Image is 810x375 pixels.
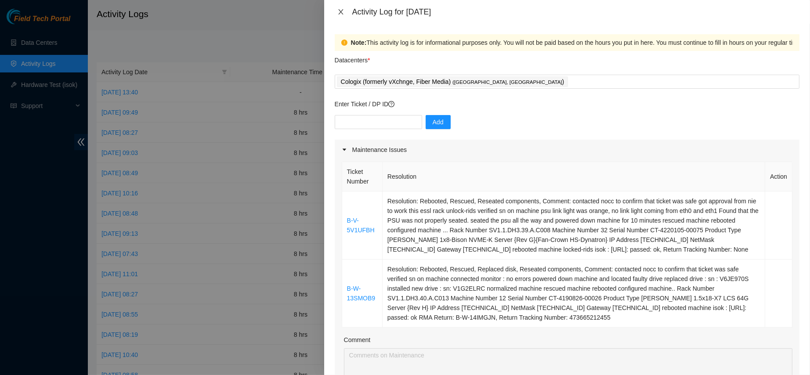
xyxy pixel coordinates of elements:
[347,285,376,302] a: B-W-13SMOB9
[341,77,564,87] p: Cologix (formerly vXchnge, Fiber Media) )
[347,217,375,234] a: B-V-5V1UFBH
[342,147,347,152] span: caret-right
[342,162,383,191] th: Ticket Number
[335,140,799,160] div: Maintenance Issues
[433,117,444,127] span: Add
[383,260,765,328] td: Resolution: Rebooted, Rescued, Replaced disk, Reseated components, Comment: contacted nocc to con...
[337,8,344,15] span: close
[351,38,367,47] strong: Note:
[383,162,765,191] th: Resolution
[352,7,799,17] div: Activity Log for [DATE]
[335,8,347,16] button: Close
[388,101,394,107] span: question-circle
[341,40,347,46] span: exclamation-circle
[344,335,371,345] label: Comment
[426,115,451,129] button: Add
[452,79,562,85] span: ( [GEOGRAPHIC_DATA], [GEOGRAPHIC_DATA]
[383,191,765,260] td: Resolution: Rebooted, Rescued, Reseated components, Comment: contacted nocc to confirm that ticke...
[765,162,792,191] th: Action
[335,51,370,65] p: Datacenters
[335,99,799,109] p: Enter Ticket / DP ID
